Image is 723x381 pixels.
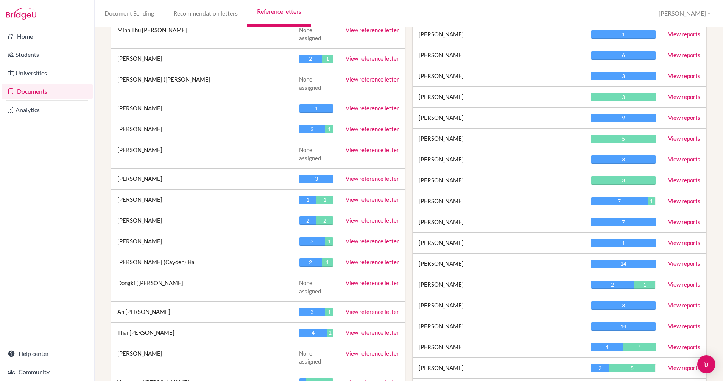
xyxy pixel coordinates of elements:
[111,169,293,190] td: [PERSON_NAME]
[2,29,93,44] a: Home
[299,146,321,161] span: None assigned
[413,170,585,191] td: [PERSON_NAME]
[668,364,700,371] a: View reports
[591,301,656,310] div: 3
[591,93,656,101] div: 3
[325,308,333,316] div: 1
[316,196,333,204] div: 1
[668,52,700,58] a: View reports
[322,258,333,267] div: 1
[299,125,325,133] div: 3
[299,216,316,225] div: 2
[111,252,293,273] td: [PERSON_NAME] (Cayden) Ha
[299,55,322,63] div: 2
[668,177,700,183] a: View reports
[111,273,293,302] td: Dongki ([PERSON_NAME]
[325,125,333,133] div: 1
[299,258,322,267] div: 2
[111,343,293,372] td: [PERSON_NAME]
[591,197,647,205] div: 7
[591,51,656,60] div: 6
[299,104,333,113] div: 1
[591,218,656,226] div: 7
[591,72,656,80] div: 3
[591,343,623,351] div: 1
[413,233,585,254] td: [PERSON_NAME]
[346,329,399,336] a: View reference letter
[346,238,399,245] a: View reference letter
[413,295,585,316] td: [PERSON_NAME]
[322,55,333,63] div: 1
[346,125,399,132] a: View reference letter
[591,114,656,122] div: 9
[346,175,399,182] a: View reference letter
[655,6,714,20] button: [PERSON_NAME]
[111,322,293,343] td: Thai [PERSON_NAME]
[668,31,700,38] a: View reports
[299,76,321,91] span: None assigned
[668,156,700,163] a: View reports
[299,196,316,204] div: 1
[413,191,585,212] td: [PERSON_NAME]
[591,176,656,185] div: 3
[413,274,585,295] td: [PERSON_NAME]
[346,196,399,203] a: View reference letter
[346,55,399,62] a: View reference letter
[413,87,585,108] td: [PERSON_NAME]
[346,146,399,153] a: View reference letter
[413,212,585,233] td: [PERSON_NAME]
[413,358,585,379] td: [PERSON_NAME]
[299,308,325,316] div: 3
[111,190,293,210] td: [PERSON_NAME]
[346,105,399,111] a: View reference letter
[111,301,293,322] td: An [PERSON_NAME]
[413,149,585,170] td: [PERSON_NAME]
[299,329,327,337] div: 4
[591,155,656,164] div: 3
[668,114,700,121] a: View reports
[111,140,293,169] td: [PERSON_NAME]
[346,259,399,265] a: View reference letter
[668,260,700,267] a: View reports
[697,355,715,373] div: Open Intercom Messenger
[413,316,585,337] td: [PERSON_NAME]
[668,218,700,225] a: View reports
[6,8,36,20] img: Bridge-U
[2,66,93,81] a: Universities
[327,329,333,337] div: 1
[623,343,656,351] div: 1
[346,350,399,357] a: View reference letter
[2,102,93,118] a: Analytics
[668,239,700,246] a: View reports
[668,281,700,288] a: View reports
[591,30,656,39] div: 1
[668,72,700,79] a: View reports
[668,343,700,350] a: View reports
[2,346,93,361] a: Help center
[316,216,333,225] div: 2
[299,175,333,183] div: 3
[413,24,585,45] td: [PERSON_NAME]
[111,69,293,98] td: [PERSON_NAME] ([PERSON_NAME]
[346,308,399,315] a: View reference letter
[299,27,321,41] span: None assigned
[591,364,609,372] div: 2
[2,47,93,62] a: Students
[668,302,700,309] a: View reports
[648,197,656,205] div: 1
[413,45,585,66] td: [PERSON_NAME]
[299,279,321,294] span: None assigned
[346,76,399,83] a: View reference letter
[668,323,700,329] a: View reports
[413,129,585,149] td: [PERSON_NAME]
[346,27,399,33] a: View reference letter
[591,239,656,247] div: 1
[591,281,634,289] div: 2
[299,350,321,365] span: None assigned
[591,322,656,331] div: 14
[2,364,93,379] a: Community
[111,119,293,140] td: [PERSON_NAME]
[413,254,585,274] td: [PERSON_NAME]
[2,84,93,99] a: Documents
[413,337,585,358] td: [PERSON_NAME]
